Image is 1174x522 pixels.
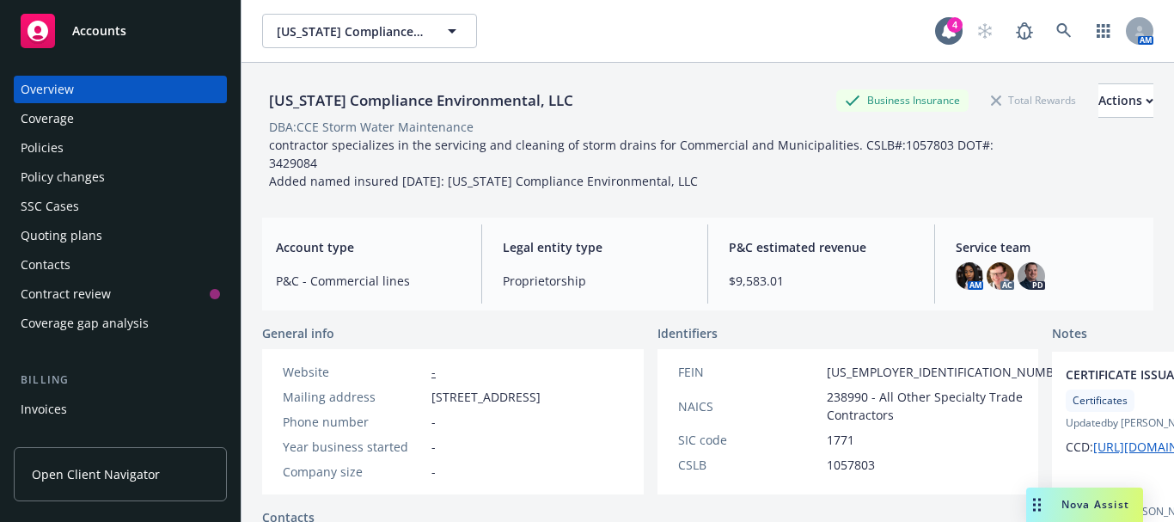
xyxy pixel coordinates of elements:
[21,163,105,191] div: Policy changes
[431,413,436,431] span: -
[729,272,914,290] span: $9,583.01
[21,310,149,337] div: Coverage gap analysis
[269,118,474,136] div: DBA: CCE Storm Water Maintenance
[21,193,79,220] div: SSC Cases
[678,456,820,474] div: CSLB
[827,456,875,474] span: 1057803
[262,14,477,48] button: [US_STATE] Compliance Environmental, LLC
[1026,488,1048,522] div: Drag to move
[678,397,820,415] div: NAICS
[21,134,64,162] div: Policies
[827,431,854,449] span: 1771
[1086,14,1121,48] a: Switch app
[1007,14,1042,48] a: Report a Bug
[21,396,67,423] div: Invoices
[283,463,425,481] div: Company size
[72,24,126,38] span: Accounts
[1098,84,1153,117] div: Actions
[262,89,580,112] div: [US_STATE] Compliance Environmental, LLC
[14,425,227,452] a: Billing updates
[276,272,461,290] span: P&C - Commercial lines
[14,134,227,162] a: Policies
[277,22,425,40] span: [US_STATE] Compliance Environmental, LLC
[987,262,1014,290] img: photo
[21,425,107,452] div: Billing updates
[14,280,227,308] a: Contract review
[283,438,425,456] div: Year business started
[262,324,334,342] span: General info
[678,363,820,381] div: FEIN
[14,222,227,249] a: Quoting plans
[968,14,1002,48] a: Start snowing
[14,310,227,337] a: Coverage gap analysis
[14,163,227,191] a: Policy changes
[283,363,425,381] div: Website
[1073,393,1128,408] span: Certificates
[14,396,227,423] a: Invoices
[827,388,1073,424] span: 238990 - All Other Specialty Trade Contractors
[21,76,74,103] div: Overview
[431,438,436,456] span: -
[21,222,102,249] div: Quoting plans
[956,262,983,290] img: photo
[276,238,461,256] span: Account type
[503,238,688,256] span: Legal entity type
[657,324,718,342] span: Identifiers
[503,272,688,290] span: Proprietorship
[269,137,997,189] span: contractor specializes in the servicing and cleaning of storm drains for Commercial and Municipal...
[1026,488,1143,522] button: Nova Assist
[14,105,227,132] a: Coverage
[14,251,227,279] a: Contacts
[283,413,425,431] div: Phone number
[283,388,425,406] div: Mailing address
[1018,262,1045,290] img: photo
[14,76,227,103] a: Overview
[827,363,1073,381] span: [US_EMPLOYER_IDENTIFICATION_NUMBER]
[1061,497,1129,512] span: Nova Assist
[21,251,70,279] div: Contacts
[431,463,436,481] span: -
[956,238,1140,256] span: Service team
[14,193,227,220] a: SSC Cases
[1052,324,1087,345] span: Notes
[14,7,227,55] a: Accounts
[1098,83,1153,118] button: Actions
[678,431,820,449] div: SIC code
[14,372,227,389] div: Billing
[21,105,74,132] div: Coverage
[836,89,969,111] div: Business Insurance
[431,364,436,380] a: -
[729,238,914,256] span: P&C estimated revenue
[1047,14,1081,48] a: Search
[431,388,541,406] span: [STREET_ADDRESS]
[982,89,1085,111] div: Total Rewards
[947,17,963,33] div: 4
[32,465,160,483] span: Open Client Navigator
[21,280,111,308] div: Contract review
